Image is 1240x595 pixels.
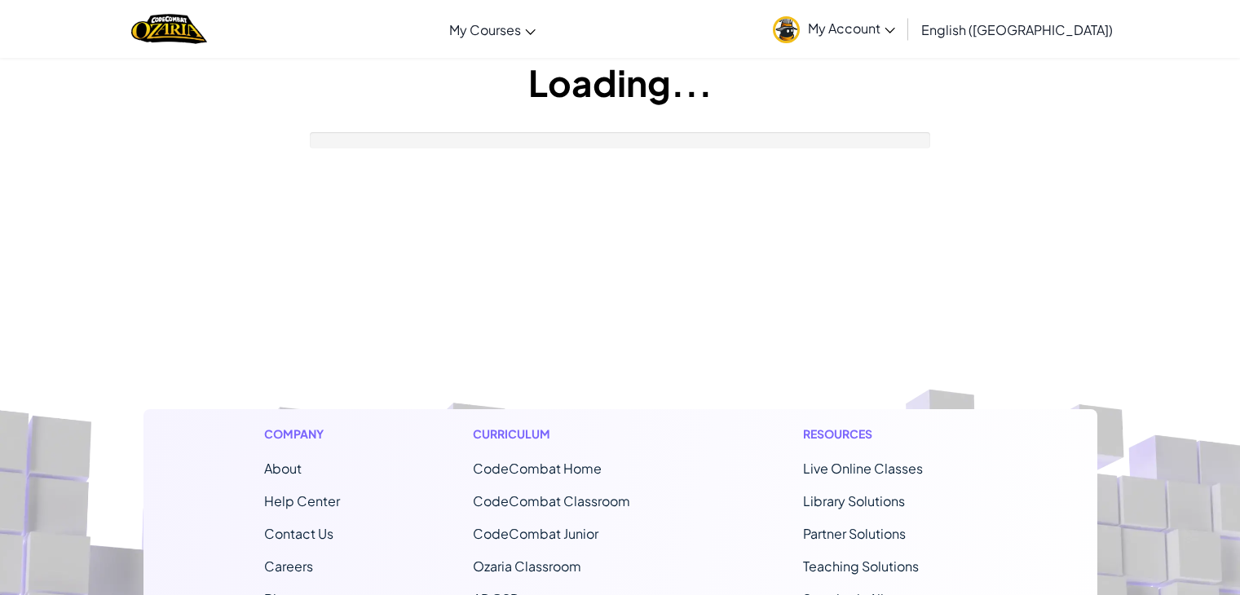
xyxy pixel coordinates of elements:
[765,3,903,55] a: My Account
[803,425,977,443] h1: Resources
[803,492,905,509] a: Library Solutions
[264,558,313,575] a: Careers
[473,460,602,477] span: CodeCombat Home
[803,558,919,575] a: Teaching Solutions
[473,425,670,443] h1: Curriculum
[264,525,333,542] span: Contact Us
[131,12,207,46] img: Home
[264,425,340,443] h1: Company
[913,7,1121,51] a: English ([GEOGRAPHIC_DATA])
[473,525,598,542] a: CodeCombat Junior
[264,460,302,477] a: About
[808,20,895,37] span: My Account
[131,12,207,46] a: Ozaria by CodeCombat logo
[264,492,340,509] a: Help Center
[803,525,906,542] a: Partner Solutions
[921,21,1113,38] span: English ([GEOGRAPHIC_DATA])
[441,7,544,51] a: My Courses
[803,460,923,477] a: Live Online Classes
[473,558,581,575] a: Ozaria Classroom
[449,21,521,38] span: My Courses
[773,16,800,43] img: avatar
[473,492,630,509] a: CodeCombat Classroom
